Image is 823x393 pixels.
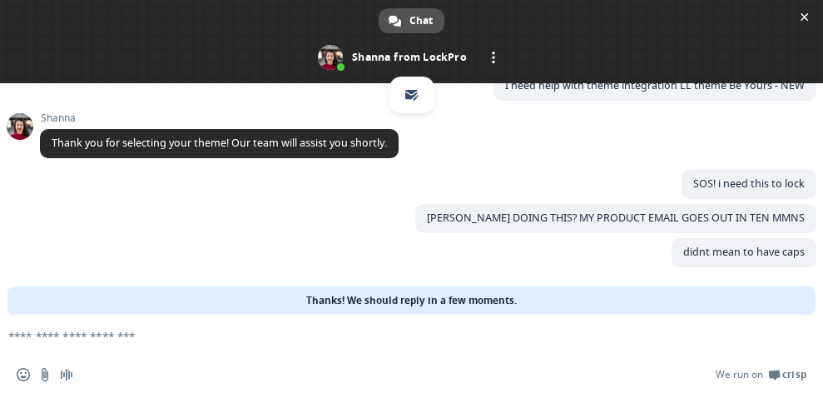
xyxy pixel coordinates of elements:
[306,286,517,315] span: Thanks! We should reply in a few moments.
[483,47,505,69] div: More channels
[683,245,805,259] span: didnt mean to have caps
[716,368,806,381] a: We run onCrisp
[782,368,806,381] span: Crisp
[38,368,52,381] span: Send a file
[40,112,399,124] span: Shanna
[17,368,30,381] span: Insert an emoji
[427,211,805,225] span: [PERSON_NAME] DOING THIS? MY PRODUCT EMAIL GOES OUT IN TEN MMNS
[379,8,444,33] div: Chat
[409,8,433,33] span: Chat
[796,8,813,26] span: Close chat
[716,368,763,381] span: We run on
[693,177,805,191] span: SOS! i need this to lock
[505,78,805,92] span: I need help with theme integration LL theme Be Yours - NEW
[397,80,427,110] a: email
[8,329,761,344] textarea: Compose your message...
[52,136,387,150] span: Thank you for selecting your theme! Our team will assist you shortly.
[60,368,73,381] span: Audio message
